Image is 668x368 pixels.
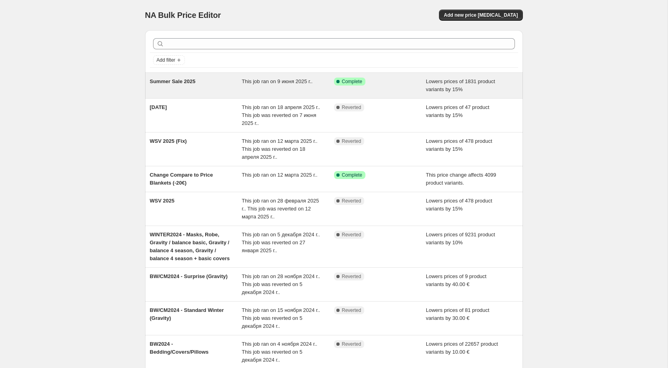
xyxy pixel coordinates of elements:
[145,11,221,19] span: NA Bulk Price Editor
[242,78,313,84] span: This job ran on 9 июня 2025 г..
[426,78,495,92] span: Lowers prices of 1831 product variants by 15%
[157,57,175,63] span: Add filter
[242,232,320,253] span: This job ran on 5 декабря 2024 г.. This job was reverted on 27 января 2025 г..
[426,172,496,186] span: This price change affects 4099 product variants.
[242,104,320,126] span: This job ran on 18 апреля 2025 г.. This job was reverted on 7 июня 2025 г..
[150,172,213,186] span: Change Compare to Price Blankets (-20€)
[342,232,361,238] span: Reverted
[342,307,361,313] span: Reverted
[150,78,196,84] span: Summer Sale 2025
[242,138,317,160] span: This job ran on 12 марта 2025 г.. This job was reverted on 18 апреля 2025 г..
[342,341,361,347] span: Reverted
[426,198,492,212] span: Lowers prices of 478 product variants by 15%
[150,273,228,279] span: BW/CM2024 - Surprise (Gravity)
[150,104,167,110] span: [DATE]
[426,232,495,245] span: Lowers prices of 9231 product variants by 10%
[242,341,317,363] span: This job ran on 4 ноября 2024 г.. This job was reverted on 5 декабря 2024 г..
[426,273,486,287] span: Lowers prices of 9 product variants by 40.00 €
[426,138,492,152] span: Lowers prices of 478 product variants by 15%
[426,341,498,355] span: Lowers prices of 22657 product variants by 10.00 €
[150,138,187,144] span: WSV 2025 (Fix)
[150,198,175,204] span: WSV 2025
[439,10,522,21] button: Add new price [MEDICAL_DATA]
[153,55,185,65] button: Add filter
[342,172,362,178] span: Complete
[342,104,361,111] span: Reverted
[242,198,319,220] span: This job ran on 28 февраля 2025 г.. This job was reverted on 12 марта 2025 г..
[242,307,320,329] span: This job ran on 15 ноября 2024 г.. This job was reverted on 5 декабря 2024 г..
[426,104,489,118] span: Lowers prices of 47 product variants by 15%
[150,232,230,261] span: WINTER2024 - Masks, Robe, Gravity / balance basic, Gravity / balance 4 season, Gravity / balance ...
[150,341,209,355] span: BW2024 - Bedding/Covers/Pillows
[242,172,317,178] span: This job ran on 12 марта 2025 г..
[426,307,489,321] span: Lowers prices of 81 product variants by 30.00 €
[342,273,361,280] span: Reverted
[342,78,362,85] span: Complete
[242,273,320,295] span: This job ran on 28 ноября 2024 г.. This job was reverted on 5 декабря 2024 г..
[150,307,224,321] span: BW/CM2024 - Standard Winter (Gravity)
[444,12,518,18] span: Add new price [MEDICAL_DATA]
[342,138,361,144] span: Reverted
[342,198,361,204] span: Reverted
